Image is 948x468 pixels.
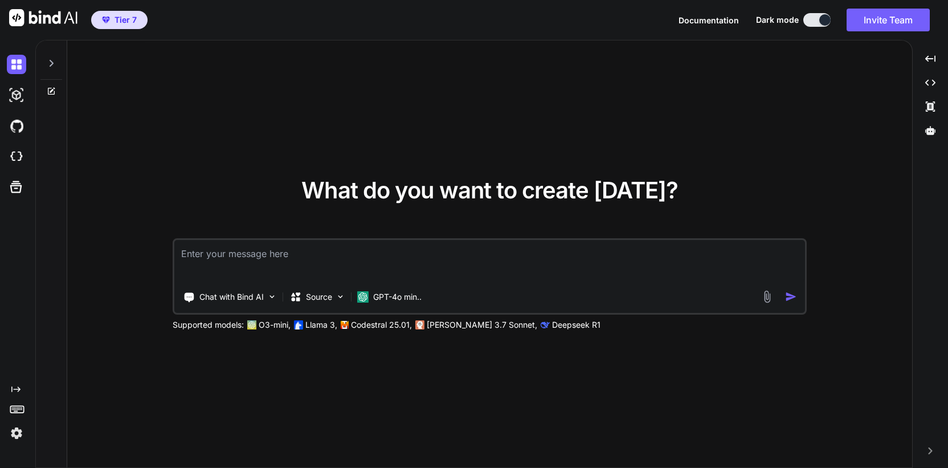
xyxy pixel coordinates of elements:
[7,424,26,443] img: settings
[267,292,277,302] img: Pick Tools
[427,319,537,331] p: [PERSON_NAME] 3.7 Sonnet,
[305,319,337,331] p: Llama 3,
[115,14,137,26] span: Tier 7
[7,116,26,136] img: githubDark
[294,320,303,329] img: Llama2
[679,15,739,25] span: Documentation
[9,9,77,26] img: Bind AI
[247,320,256,329] img: GPT-4
[102,17,110,23] img: premium
[756,14,799,26] span: Dark mode
[351,319,412,331] p: Codestral 25.01,
[7,147,26,166] img: cloudideIcon
[552,319,600,331] p: Deepseek R1
[341,321,349,329] img: Mistral-AI
[415,320,424,329] img: claude
[760,290,773,303] img: attachment
[173,319,244,331] p: Supported models:
[301,176,678,204] span: What do you want to create [DATE]?
[373,291,422,303] p: GPT-4o min..
[541,320,550,329] img: claude
[306,291,332,303] p: Source
[199,291,264,303] p: Chat with Bind AI
[847,9,930,31] button: Invite Team
[7,86,26,105] img: darkAi-studio
[336,292,345,302] img: Pick Models
[7,55,26,74] img: darkChat
[784,291,796,303] img: icon
[357,291,369,303] img: GPT-4o mini
[679,14,739,26] button: Documentation
[259,319,291,331] p: O3-mini,
[91,11,148,29] button: premiumTier 7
